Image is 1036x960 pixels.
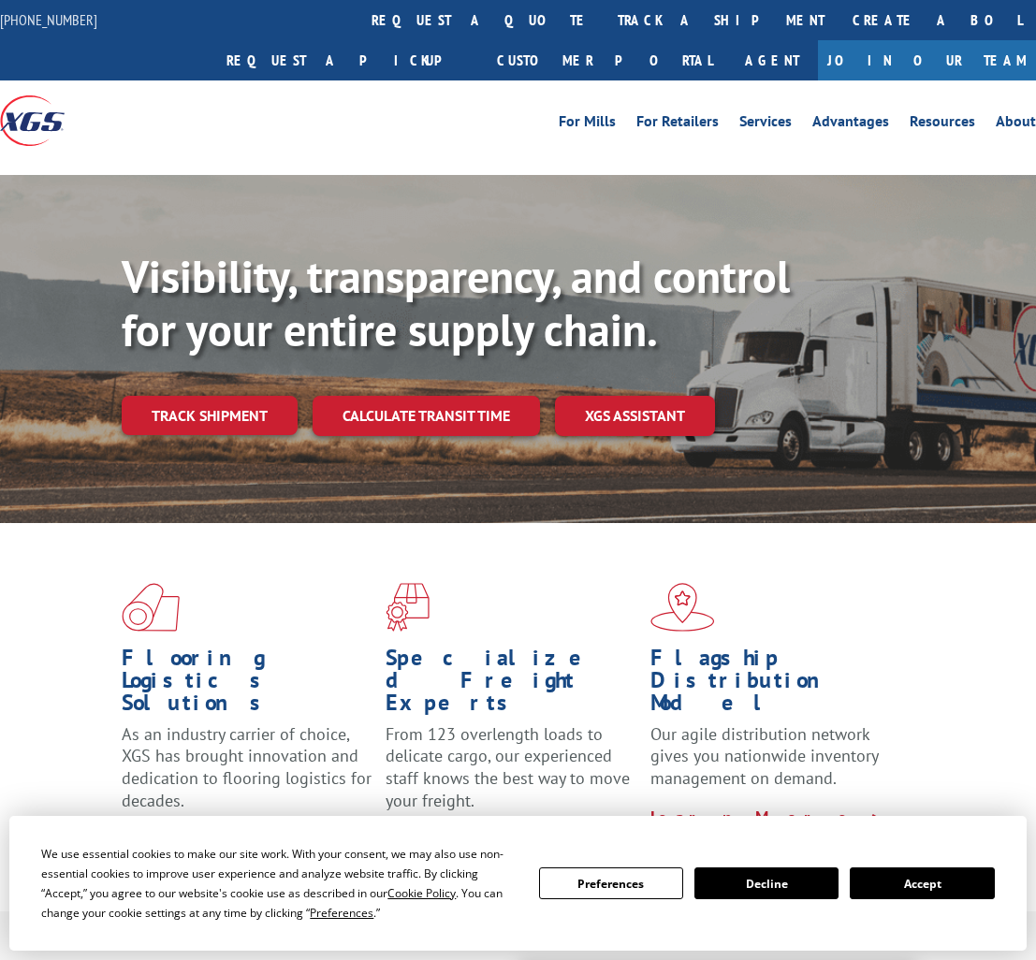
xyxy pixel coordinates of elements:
[9,816,1027,951] div: Cookie Consent Prompt
[739,114,792,135] a: Services
[386,647,635,723] h1: Specialized Freight Experts
[483,40,726,80] a: Customer Portal
[910,114,975,135] a: Resources
[122,647,372,723] h1: Flooring Logistics Solutions
[559,114,616,135] a: For Mills
[850,867,994,899] button: Accept
[122,583,180,632] img: xgs-icon-total-supply-chain-intelligence-red
[812,114,889,135] a: Advantages
[650,723,878,790] span: Our agile distribution network gives you nationwide inventory management on demand.
[539,867,683,899] button: Preferences
[650,583,715,632] img: xgs-icon-flagship-distribution-model-red
[122,247,790,359] b: Visibility, transparency, and control for your entire supply chain.
[313,396,540,436] a: Calculate transit time
[310,905,373,921] span: Preferences
[212,40,483,80] a: Request a pickup
[650,807,883,828] a: Learn More >
[636,114,719,135] a: For Retailers
[996,114,1036,135] a: About
[818,40,1036,80] a: Join Our Team
[122,723,372,811] span: As an industry carrier of choice, XGS has brought innovation and dedication to flooring logistics...
[650,647,900,723] h1: Flagship Distribution Model
[386,723,635,829] p: From 123 overlength loads to delicate cargo, our experienced staff knows the best way to move you...
[555,396,715,436] a: XGS ASSISTANT
[122,396,298,435] a: Track shipment
[41,844,516,923] div: We use essential cookies to make our site work. With your consent, we may also use non-essential ...
[387,885,456,901] span: Cookie Policy
[694,867,839,899] button: Decline
[386,583,430,632] img: xgs-icon-focused-on-flooring-red
[726,40,818,80] a: Agent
